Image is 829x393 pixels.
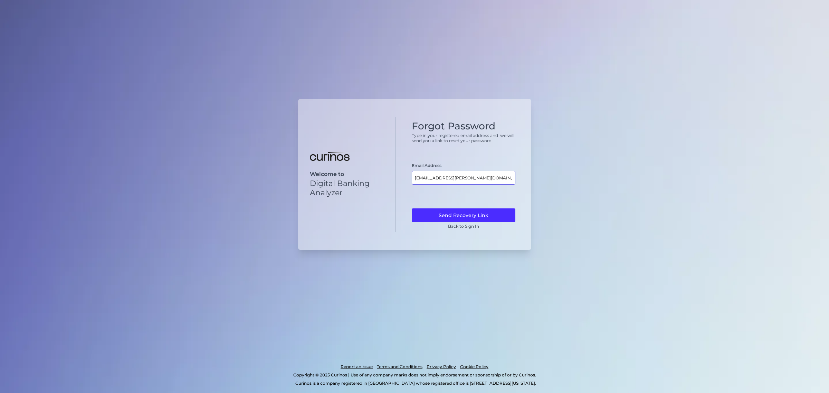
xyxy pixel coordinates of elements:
a: Privacy Policy [427,363,456,371]
p: Digital Banking Analyzer [310,179,384,197]
a: Terms and Conditions [377,363,422,371]
h1: Forgot Password [412,120,515,132]
p: Copyright © 2025 Curinos | Use of any company marks does not imply endorsement or sponsorship of ... [34,371,795,379]
a: Back to Sign In [448,224,479,229]
a: Cookie Policy [460,363,488,371]
label: Email Address [412,163,441,168]
img: Digital Banking Analyzer [310,152,350,161]
a: Report an issue [341,363,373,371]
p: Curinos is a company registered in [GEOGRAPHIC_DATA] whose registered office is [STREET_ADDRESS][... [36,379,795,387]
p: Welcome to [310,171,384,177]
input: Email [412,171,515,185]
p: Type in your registered email address and we will send you a link to reset your password. [412,133,515,143]
button: Send Recovery Link [412,208,515,222]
